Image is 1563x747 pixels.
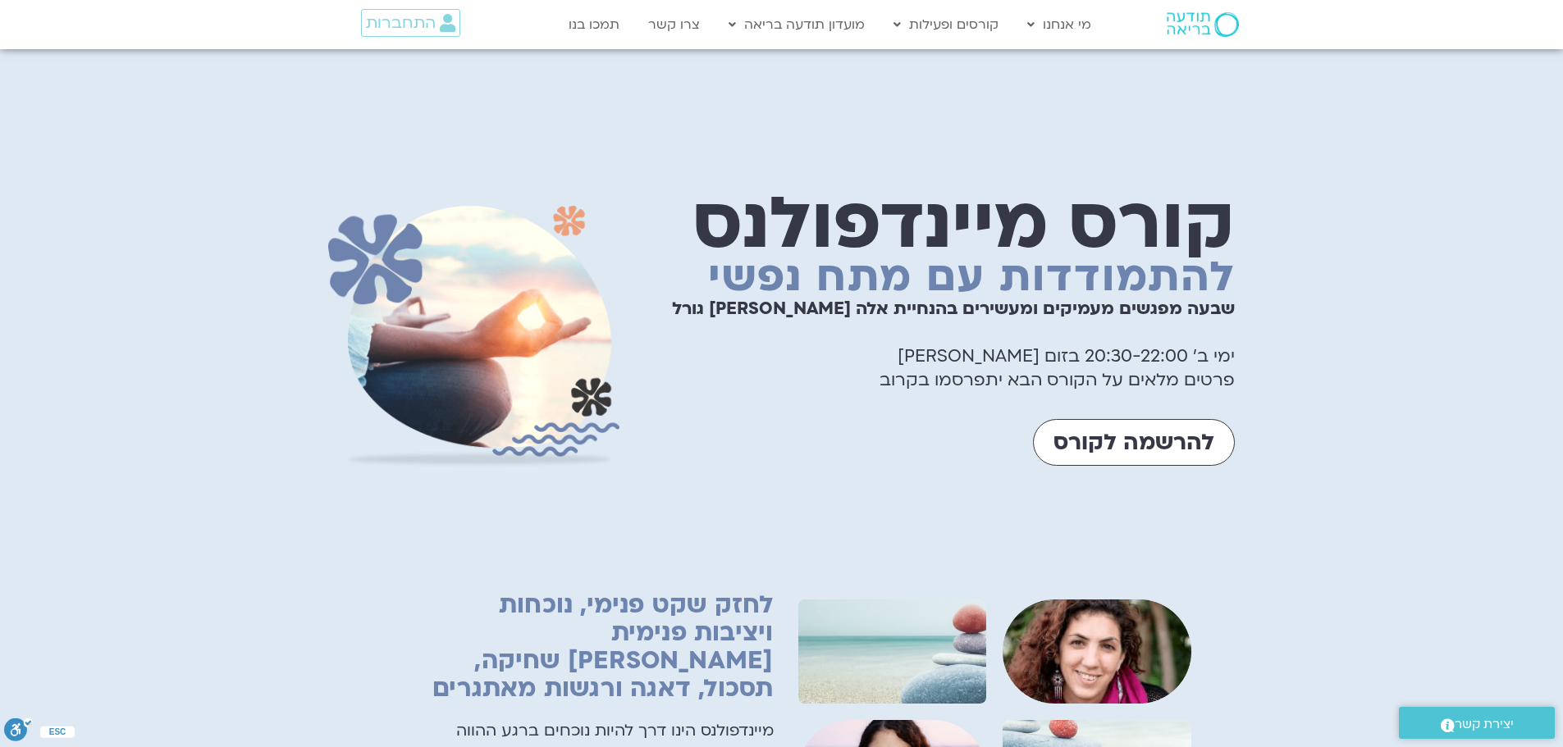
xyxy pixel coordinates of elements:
[636,297,1235,392] h1: ימי ב׳ 20:30-22:00 בזום [PERSON_NAME] פרטים מלאים על הקורס הבא יתפרסמו בקרוב
[640,9,708,40] a: צרו קשר
[636,210,1235,238] h1: קורס מיינדפולנס
[1455,713,1514,736] span: יצירת קשר
[1167,12,1239,37] img: תודעה בריאה
[720,9,873,40] a: מועדון תודעה בריאה
[1033,419,1235,466] a: להרשמה לקורס
[672,297,1235,321] b: שבעה מפגשים מעמיקים ומעשירים בהנחיית אלה [PERSON_NAME] גורל
[366,14,436,32] span: התחברות
[423,591,773,703] h1: לחזק שקט פנימי, נוכחות ויציבות פנימית [PERSON_NAME] שחיקה, תסכול, דאגה ורגשות מאתגרים
[1053,430,1214,455] span: להרשמה לקורס
[636,258,1235,296] h1: להתמודדות עם מתח נפשי
[560,9,628,40] a: תמכו בנו
[885,9,1007,40] a: קורסים ופעילות
[1399,707,1555,739] a: יצירת קשר
[361,9,460,37] a: התחברות
[1019,9,1099,40] a: מי אנחנו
